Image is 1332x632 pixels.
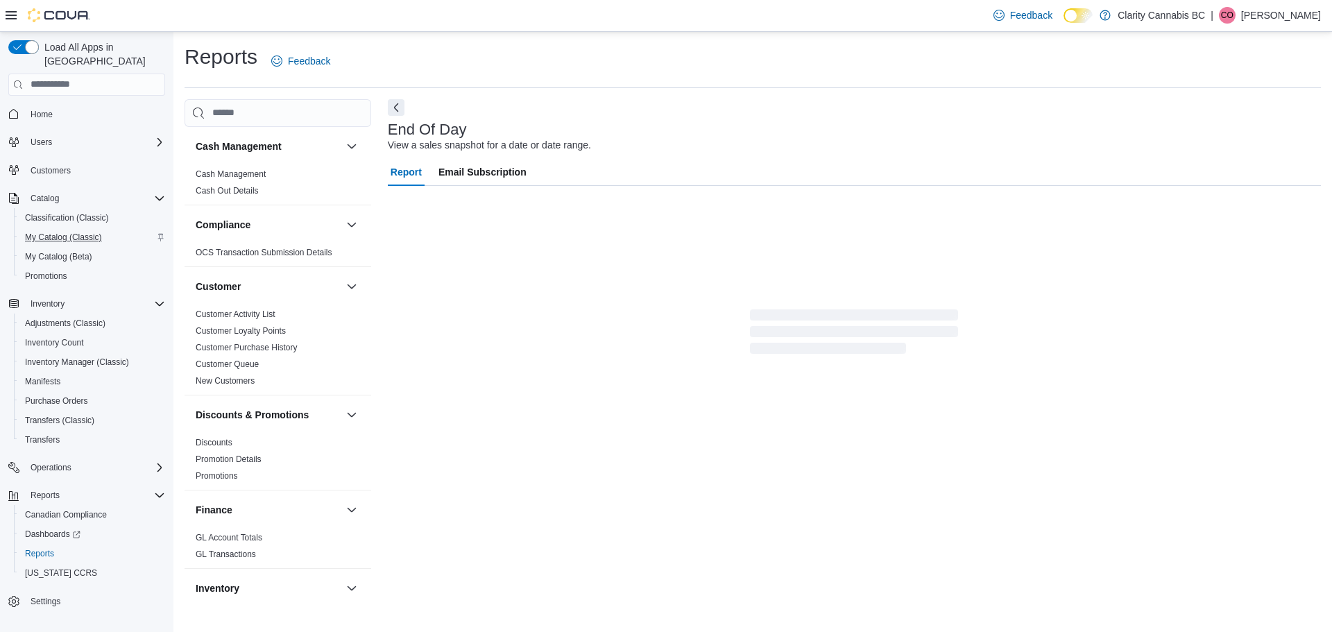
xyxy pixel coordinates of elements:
[185,529,371,568] div: Finance
[25,395,88,407] span: Purchase Orders
[14,247,171,266] button: My Catalog (Beta)
[196,376,255,386] a: New Customers
[31,137,52,148] span: Users
[25,318,105,329] span: Adjustments (Classic)
[25,529,80,540] span: Dashboards
[196,454,262,464] a: Promotion Details
[196,139,341,153] button: Cash Management
[3,458,171,477] button: Operations
[391,158,422,186] span: Report
[196,185,259,196] span: Cash Out Details
[196,470,238,481] span: Promotions
[388,138,591,153] div: View a sales snapshot for a date or date range.
[3,486,171,505] button: Reports
[196,139,282,153] h3: Cash Management
[196,581,341,595] button: Inventory
[14,524,171,544] a: Dashboards
[196,408,341,422] button: Discounts & Promotions
[19,248,165,265] span: My Catalog (Beta)
[3,294,171,314] button: Inventory
[19,545,60,562] a: Reports
[196,533,262,543] a: GL Account Totals
[19,526,86,543] a: Dashboards
[25,296,70,312] button: Inventory
[288,54,330,68] span: Feedback
[196,549,256,560] span: GL Transactions
[31,462,71,473] span: Operations
[19,354,135,370] a: Inventory Manager (Classic)
[19,432,165,448] span: Transfers
[1010,8,1052,22] span: Feedback
[25,105,165,123] span: Home
[343,407,360,423] button: Discounts & Promotions
[14,208,171,228] button: Classification (Classic)
[196,503,341,517] button: Finance
[438,158,527,186] span: Email Subscription
[196,408,309,422] h3: Discounts & Promotions
[3,160,171,180] button: Customers
[28,8,90,22] img: Cova
[25,134,58,151] button: Users
[750,312,958,357] span: Loading
[25,592,165,610] span: Settings
[25,232,102,243] span: My Catalog (Classic)
[19,268,165,284] span: Promotions
[14,563,171,583] button: [US_STATE] CCRS
[343,278,360,295] button: Customer
[196,375,255,386] span: New Customers
[14,228,171,247] button: My Catalog (Classic)
[196,342,298,353] span: Customer Purchase History
[196,326,286,336] a: Customer Loyalty Points
[196,280,341,293] button: Customer
[19,210,165,226] span: Classification (Classic)
[19,334,165,351] span: Inventory Count
[25,593,66,610] a: Settings
[196,437,232,448] span: Discounts
[31,165,71,176] span: Customers
[3,133,171,152] button: Users
[31,298,65,309] span: Inventory
[196,503,232,517] h3: Finance
[19,565,165,581] span: Washington CCRS
[196,454,262,465] span: Promotion Details
[19,354,165,370] span: Inventory Manager (Classic)
[39,40,165,68] span: Load All Apps in [GEOGRAPHIC_DATA]
[31,596,60,607] span: Settings
[196,169,266,180] span: Cash Management
[14,430,171,450] button: Transfers
[196,581,239,595] h3: Inventory
[19,393,165,409] span: Purchase Orders
[266,47,336,75] a: Feedback
[19,393,94,409] a: Purchase Orders
[196,309,275,319] a: Customer Activity List
[25,376,60,387] span: Manifests
[14,411,171,430] button: Transfers (Classic)
[3,591,171,611] button: Settings
[988,1,1058,29] a: Feedback
[343,502,360,518] button: Finance
[196,343,298,352] a: Customer Purchase History
[19,412,100,429] a: Transfers (Classic)
[25,459,165,476] span: Operations
[25,106,58,123] a: Home
[19,526,165,543] span: Dashboards
[25,548,54,559] span: Reports
[1221,7,1233,24] span: CO
[19,315,111,332] a: Adjustments (Classic)
[185,43,257,71] h1: Reports
[14,266,171,286] button: Promotions
[196,169,266,179] a: Cash Management
[1241,7,1321,24] p: [PERSON_NAME]
[185,244,371,266] div: Compliance
[196,309,275,320] span: Customer Activity List
[343,216,360,233] button: Compliance
[196,186,259,196] a: Cash Out Details
[31,109,53,120] span: Home
[14,372,171,391] button: Manifests
[25,162,76,179] a: Customers
[196,471,238,481] a: Promotions
[19,373,66,390] a: Manifests
[19,412,165,429] span: Transfers (Classic)
[14,544,171,563] button: Reports
[31,490,60,501] span: Reports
